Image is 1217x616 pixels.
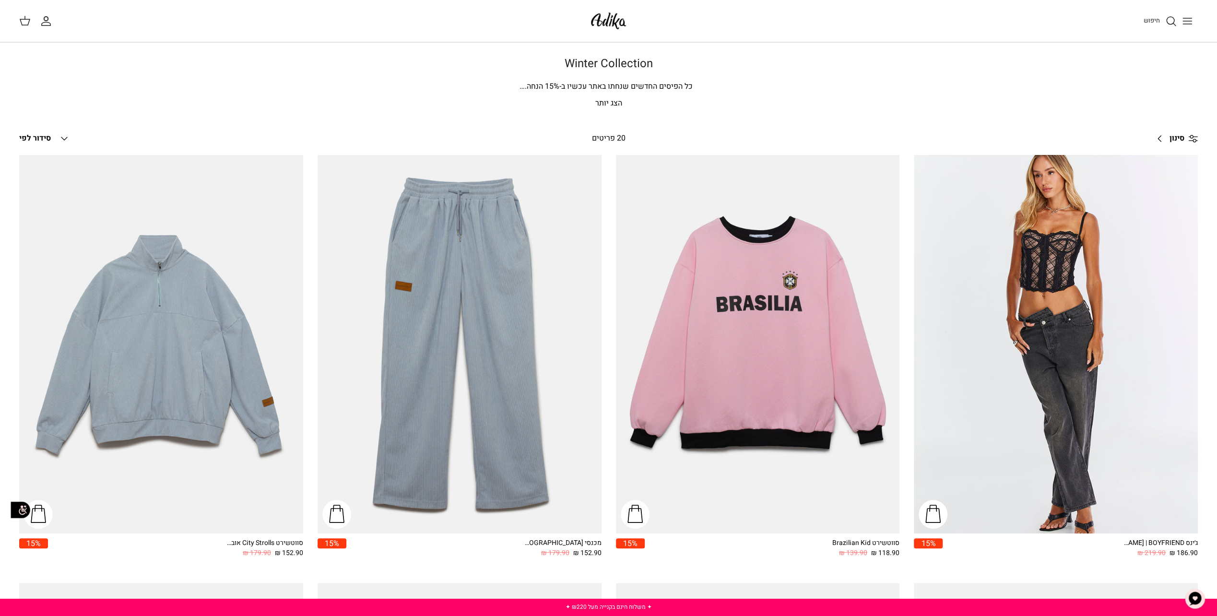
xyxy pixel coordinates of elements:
[823,538,899,548] div: סווטשירט Brazilian Kid
[541,548,569,558] span: 179.90 ₪
[943,538,1198,559] a: ג׳ינס All Or Nothing [PERSON_NAME] | BOYFRIEND 186.90 ₪ 219.90 ₪
[19,538,48,559] a: 15%
[243,548,271,558] span: 179.90 ₪
[1177,11,1198,32] button: Toggle menu
[839,548,867,558] span: 139.90 ₪
[1181,584,1209,613] button: צ'אט
[566,603,652,611] a: ✦ משלוח חינם בקנייה מעל ₪220 ✦
[40,15,56,27] a: החשבון שלי
[318,538,346,559] a: 15%
[1150,127,1198,150] a: סינון
[275,548,303,558] span: 152.90 ₪
[914,538,943,559] a: 15%
[1137,548,1166,558] span: 219.90 ₪
[1170,132,1184,145] span: סינון
[318,538,346,548] span: 15%
[914,538,943,548] span: 15%
[616,538,645,559] a: 15%
[273,57,945,71] h1: Winter Collection
[19,128,70,149] button: סידור לפי
[346,538,602,559] a: מכנסי [GEOGRAPHIC_DATA] 152.90 ₪ 179.90 ₪
[1144,15,1177,27] a: חיפוש
[19,155,303,533] a: סווטשירט City Strolls אוברסייז
[1144,16,1160,25] span: חיפוש
[545,81,554,92] span: 15
[573,548,602,558] span: 152.90 ₪
[871,548,899,558] span: 118.90 ₪
[273,97,945,110] p: הצג יותר
[588,10,629,32] img: Adika IL
[1170,548,1198,558] span: 186.90 ₪
[616,155,900,533] a: סווטשירט Brazilian Kid
[7,497,34,523] img: accessibility_icon02.svg
[559,81,693,92] span: כל הפיסים החדשים שנחתו באתר עכשיו ב-
[645,538,900,559] a: סווטשירט Brazilian Kid 118.90 ₪ 139.90 ₪
[520,81,559,92] span: % הנחה.
[19,538,48,548] span: 15%
[525,538,602,548] div: מכנסי [GEOGRAPHIC_DATA]
[48,538,303,559] a: סווטשירט City Strolls אוברסייז 152.90 ₪ 179.90 ₪
[616,538,645,548] span: 15%
[1121,538,1198,548] div: ג׳ינס All Or Nothing [PERSON_NAME] | BOYFRIEND
[914,155,1198,533] a: ג׳ינס All Or Nothing קריס-קרוס | BOYFRIEND
[477,132,740,145] div: 20 פריטים
[226,538,303,548] div: סווטשירט City Strolls אוברסייז
[19,132,51,144] span: סידור לפי
[318,155,602,533] a: מכנסי טרנינג City strolls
